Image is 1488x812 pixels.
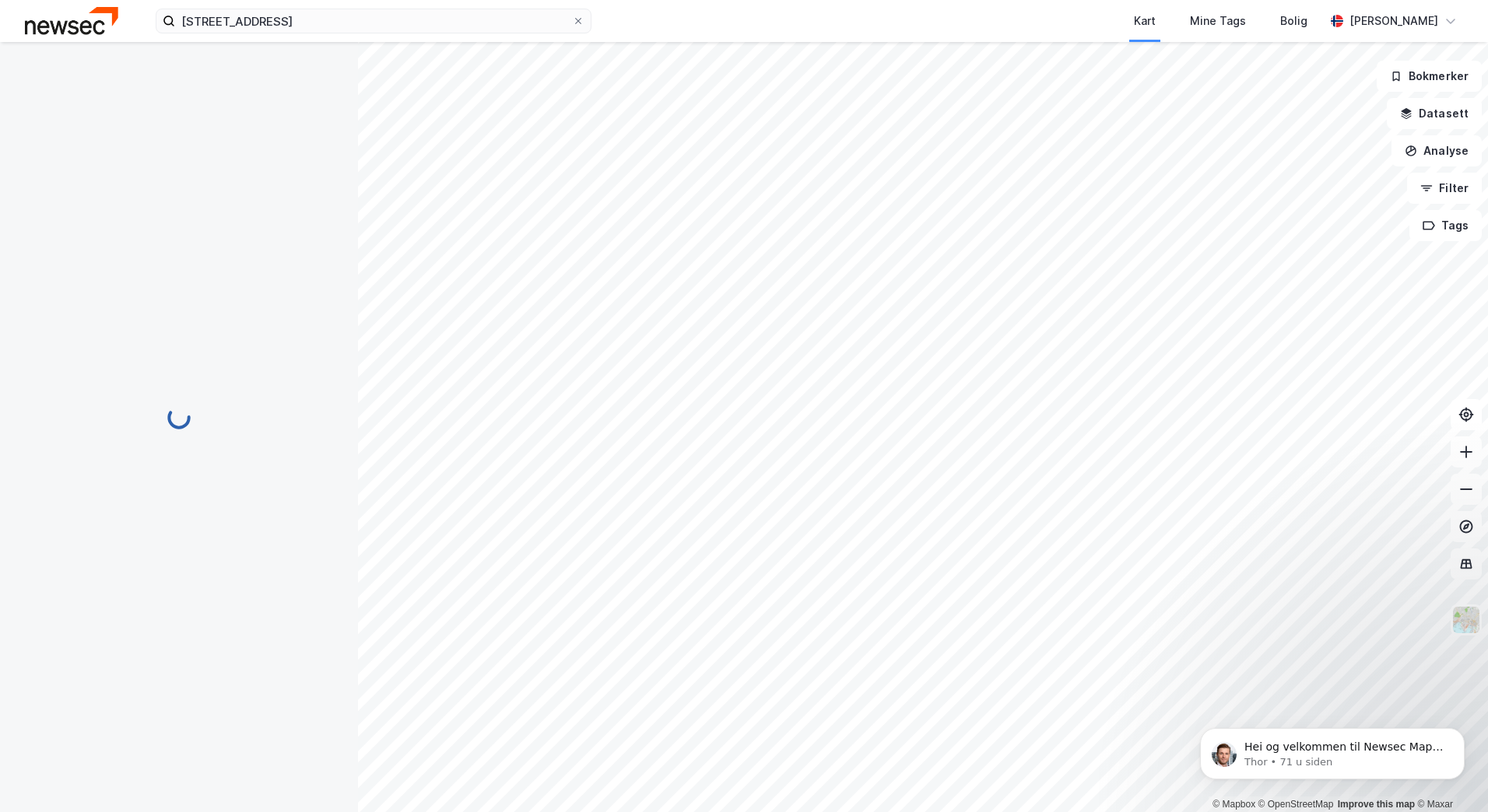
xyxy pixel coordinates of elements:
button: Bokmerker [1377,61,1482,92]
iframe: Intercom notifications melding [1177,695,1488,804]
img: spinner.a6d8c91a73a9ac5275cf975e30b51cfb.svg [167,405,191,430]
div: Bolig [1280,12,1307,30]
button: Datasett [1387,98,1482,129]
div: Mine Tags [1190,12,1246,30]
a: Mapbox [1213,799,1255,810]
img: Z [1451,605,1481,635]
img: newsec-logo.f6e21ccffca1b3a03d2d.png [25,7,118,34]
button: Analyse [1391,135,1482,166]
a: Improve this map [1338,799,1415,810]
span: Hei og velkommen til Newsec Maps, [PERSON_NAME] 🥳 Om det er du lurer på så kan du enkelt chatte d... [68,45,266,120]
a: OpenStreetMap [1258,799,1334,810]
p: Message from Thor, sent 71 u siden [68,60,268,74]
div: [PERSON_NAME] [1349,12,1438,30]
button: Tags [1409,210,1482,241]
button: Filter [1407,173,1482,204]
div: Kart [1134,12,1156,30]
input: Søk på adresse, matrikkel, gårdeiere, leietakere eller personer [175,9,572,33]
